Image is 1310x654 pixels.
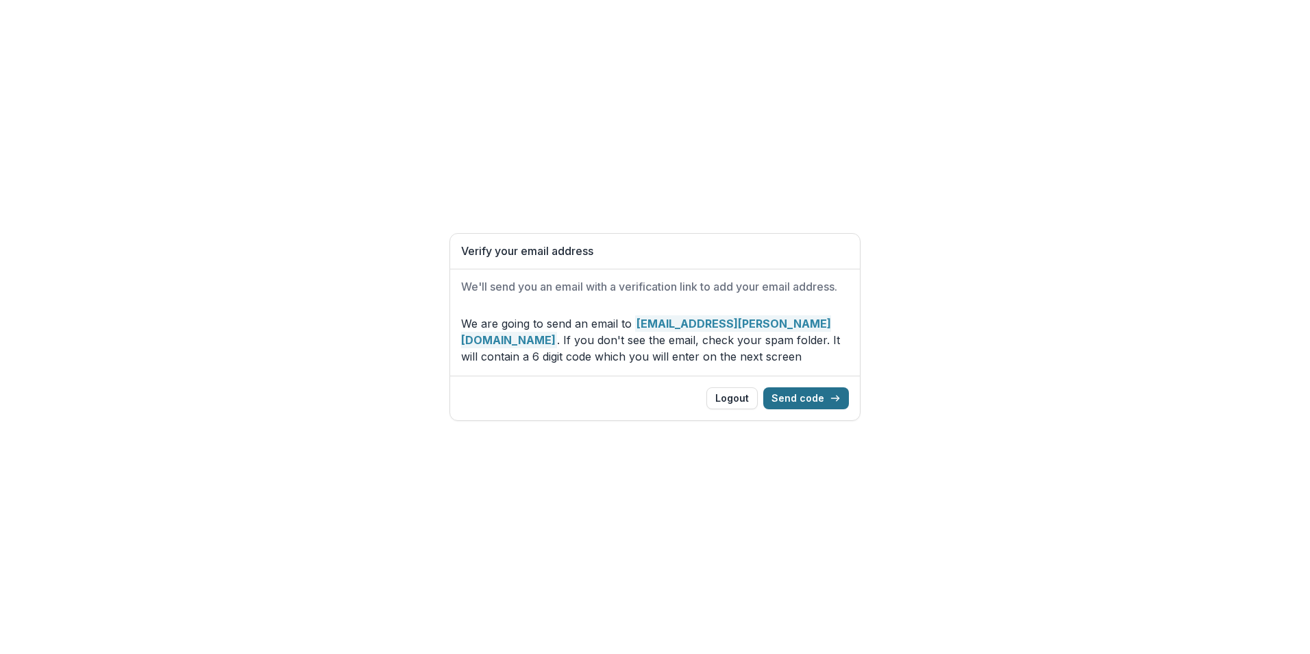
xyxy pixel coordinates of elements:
button: Logout [706,387,758,409]
strong: [EMAIL_ADDRESS][PERSON_NAME][DOMAIN_NAME] [461,315,831,348]
h2: We'll send you an email with a verification link to add your email address. [461,280,849,293]
button: Send code [763,387,849,409]
p: We are going to send an email to . If you don't see the email, check your spam folder. It will co... [461,315,849,365]
h1: Verify your email address [461,245,849,258]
